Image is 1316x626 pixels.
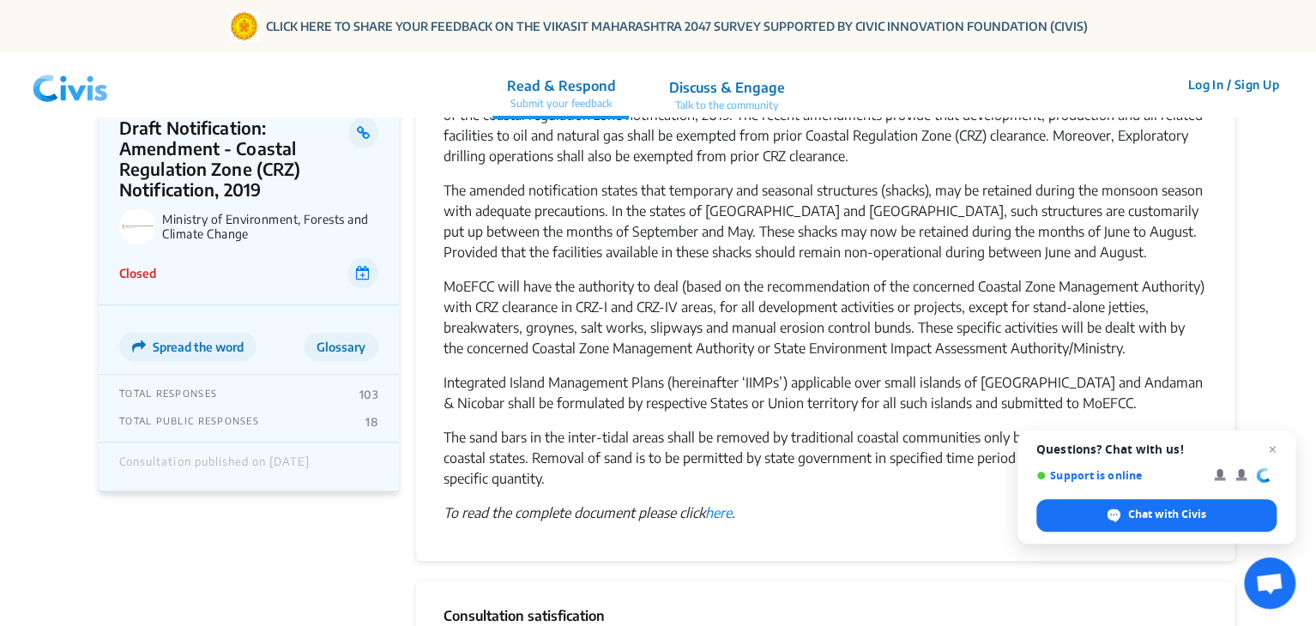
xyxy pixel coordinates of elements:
p: Closed [119,264,156,282]
img: Ministry of Environment, Forests and Climate Change logo [119,208,155,244]
p: 103 [359,388,378,401]
p: TOTAL RESPONSES [119,388,217,401]
span: Spread the word [153,340,244,354]
p: The amended notification states that temporary and seasonal structures (shacks), may be retained ... [444,180,1207,262]
p: TOTAL PUBLIC RESPONSES [119,415,259,429]
a: Open chat [1244,557,1295,609]
img: Gom Logo [229,11,259,41]
p: Talk to the community [668,98,784,113]
a: CLICK HERE TO SHARE YOUR FEEDBACK ON THE VIKASIT MAHARASHTRA 2047 SURVEY SUPPORTED BY CIVIC INNOV... [266,17,1088,35]
p: Discuss & Engage [668,77,784,98]
button: Log In / Sign Up [1176,71,1290,98]
span: Questions? Chat with us! [1036,442,1277,456]
p: Integrated Island Management Plans (hereinafter ‘IIMPs’) applicable over small islands of [GEOGRA... [444,372,1207,413]
button: Glossary [304,332,378,361]
p: Consultation satisfication [444,605,1207,626]
span: Glossary [317,340,365,354]
span: Chat with Civis [1036,499,1277,532]
p: Submit your feedback [506,96,615,111]
button: Spread the word [119,332,257,361]
p: The sand bars in the inter-tidal areas shall be removed by traditional coastal communities only b... [444,427,1207,489]
a: here [705,504,732,521]
p: Read & Respond [506,75,615,96]
i: To read the complete document please click . [444,504,735,521]
span: Chat with Civis [1128,507,1206,522]
p: MoEFCC will have the authority to deal (based on the recommendation of the concerned Coastal Zone... [444,276,1207,358]
p: On [DATE], the Ministry of Environment, Forest and Climate Change (MoEFCC) issued a draft notific... [444,84,1207,166]
img: navlogo.png [26,59,115,111]
p: Ministry of Environment, Forests and Climate Change [162,212,378,241]
div: Consultation published on [DATE] [119,455,310,478]
p: 18 [365,415,378,429]
p: Draft Notification: Amendment - Coastal Regulation Zone (CRZ) Notification, 2019 [119,117,348,200]
span: Support is online [1036,469,1202,482]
